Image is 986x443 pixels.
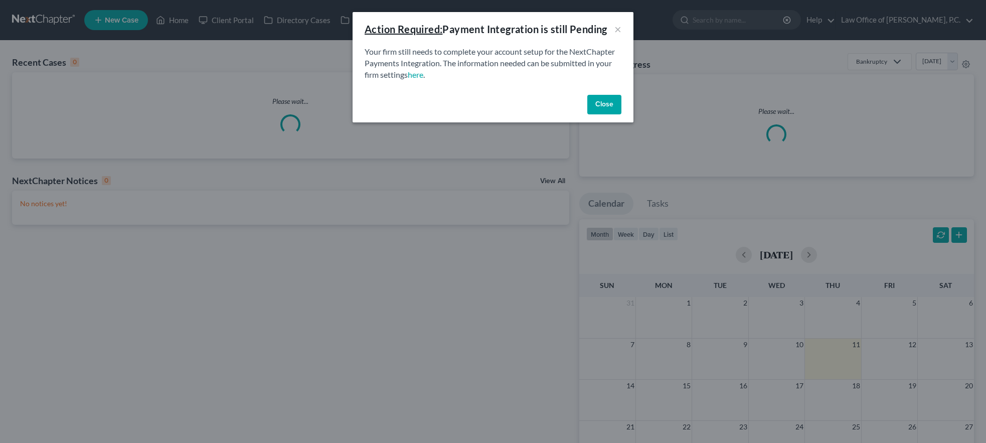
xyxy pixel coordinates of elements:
[408,70,423,79] a: here
[587,95,621,115] button: Close
[365,22,607,36] div: Payment Integration is still Pending
[365,46,621,81] p: Your firm still needs to complete your account setup for the NextChapter Payments Integration. Th...
[614,23,621,35] button: ×
[365,23,442,35] u: Action Required:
